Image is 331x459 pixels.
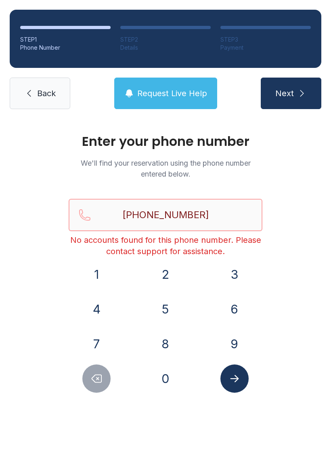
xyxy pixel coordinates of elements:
button: 4 [82,295,111,323]
div: STEP 1 [20,36,111,44]
button: 7 [82,330,111,358]
input: Reservation phone number [69,199,262,231]
button: 2 [151,260,180,288]
div: No accounts found for this phone number. Please contact support for assistance. [69,234,262,257]
div: Details [120,44,211,52]
button: 9 [220,330,249,358]
button: 8 [151,330,180,358]
button: 1 [82,260,111,288]
p: We'll find your reservation using the phone number entered below. [69,158,262,179]
div: STEP 3 [220,36,311,44]
button: Delete number [82,364,111,393]
button: 0 [151,364,180,393]
button: Submit lookup form [220,364,249,393]
div: Phone Number [20,44,111,52]
div: STEP 2 [120,36,211,44]
button: 3 [220,260,249,288]
span: Next [275,88,294,99]
button: 6 [220,295,249,323]
div: Payment [220,44,311,52]
span: Back [37,88,56,99]
span: Request Live Help [137,88,207,99]
button: 5 [151,295,180,323]
h1: Enter your phone number [69,135,262,148]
